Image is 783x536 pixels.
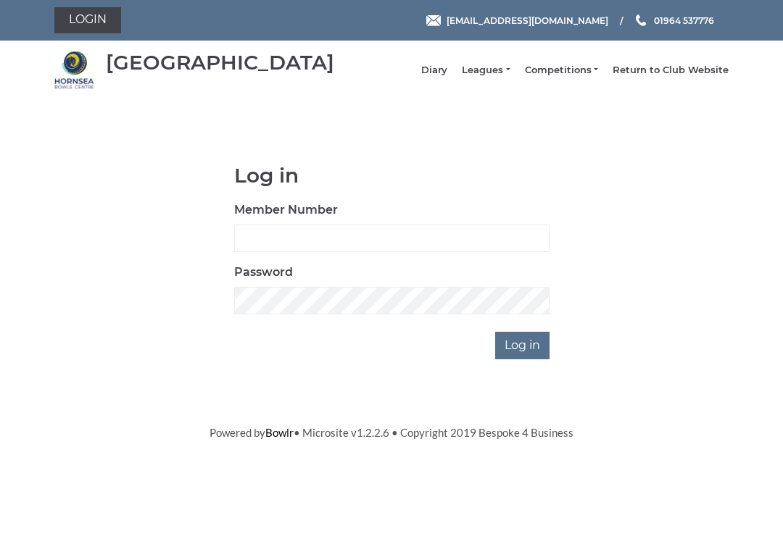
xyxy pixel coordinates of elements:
h1: Log in [234,164,550,187]
a: Login [54,7,121,33]
div: [GEOGRAPHIC_DATA] [106,51,334,74]
a: Bowlr [265,426,294,439]
label: Member Number [234,201,338,219]
a: Phone us 01964 537776 [634,14,714,28]
a: Leagues [462,64,510,77]
a: Competitions [525,64,598,77]
span: [EMAIL_ADDRESS][DOMAIN_NAME] [447,14,608,25]
img: Phone us [636,14,646,26]
a: Return to Club Website [613,64,729,77]
input: Log in [495,332,550,359]
a: Diary [421,64,447,77]
img: Hornsea Bowls Centre [54,50,94,90]
span: 01964 537776 [654,14,714,25]
img: Email [426,15,441,26]
a: Email [EMAIL_ADDRESS][DOMAIN_NAME] [426,14,608,28]
span: Powered by • Microsite v1.2.2.6 • Copyright 2019 Bespoke 4 Business [210,426,573,439]
label: Password [234,264,293,281]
